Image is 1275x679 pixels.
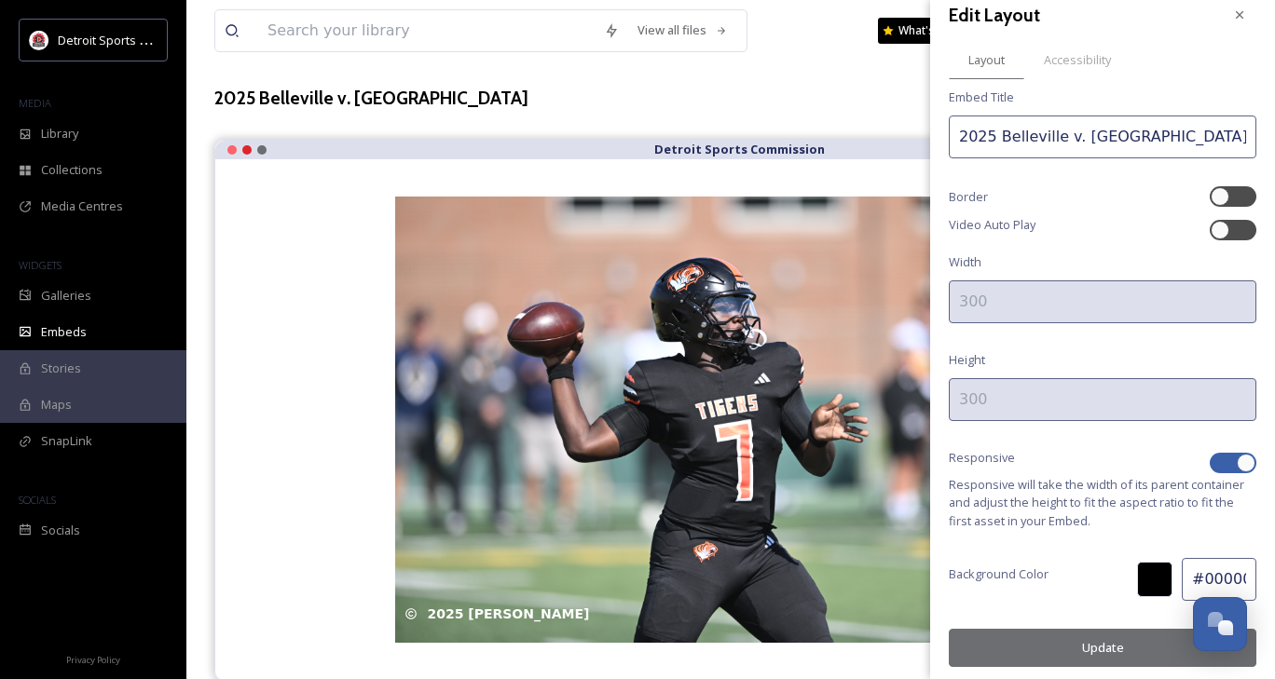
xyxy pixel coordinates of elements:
a: Privacy Policy [66,647,120,670]
a: What's New [878,18,971,44]
span: Embed Title [949,88,1014,106]
span: Media Centres [41,197,123,215]
span: Galleries [41,287,91,305]
span: Socials [41,522,80,539]
input: Search your library [258,10,595,51]
h3: 2025 Belleville v. [GEOGRAPHIC_DATA] [214,85,528,112]
span: Detroit Sports Commission [58,31,208,48]
span: Height [949,351,985,369]
span: MEDIA [19,96,51,110]
span: Accessibility [1044,51,1111,69]
span: Width [949,253,981,271]
span: Responsive [949,449,1015,467]
button: Open Chat [1193,597,1247,651]
div: 2025 [PERSON_NAME] [395,595,1064,633]
strong: Detroit Sports Commission [654,141,825,157]
span: SnapLink [41,432,92,450]
span: Collections [41,161,103,179]
span: Maps [41,396,72,414]
span: Video Auto Play [949,216,1035,234]
input: 300 [949,280,1256,323]
img: SWH_0051.JPG [395,197,1064,643]
span: Responsive will take the width of its parent container and adjust the height to fit the aspect ra... [949,476,1256,530]
input: 300 [949,378,1256,421]
span: Embeds [41,323,87,341]
span: SOCIALS [19,493,56,507]
a: View all files [628,12,737,48]
h3: Edit Layout [949,2,1040,29]
span: Library [41,125,78,143]
span: WIDGETS [19,258,62,272]
span: Background Color [949,565,1049,583]
img: crop.webp [30,31,48,49]
span: Privacy Policy [66,654,120,666]
button: Update [949,629,1256,667]
span: Layout [968,51,1005,69]
span: Stories [41,360,81,377]
input: My Embed [949,115,1256,158]
span: Border [949,188,988,206]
